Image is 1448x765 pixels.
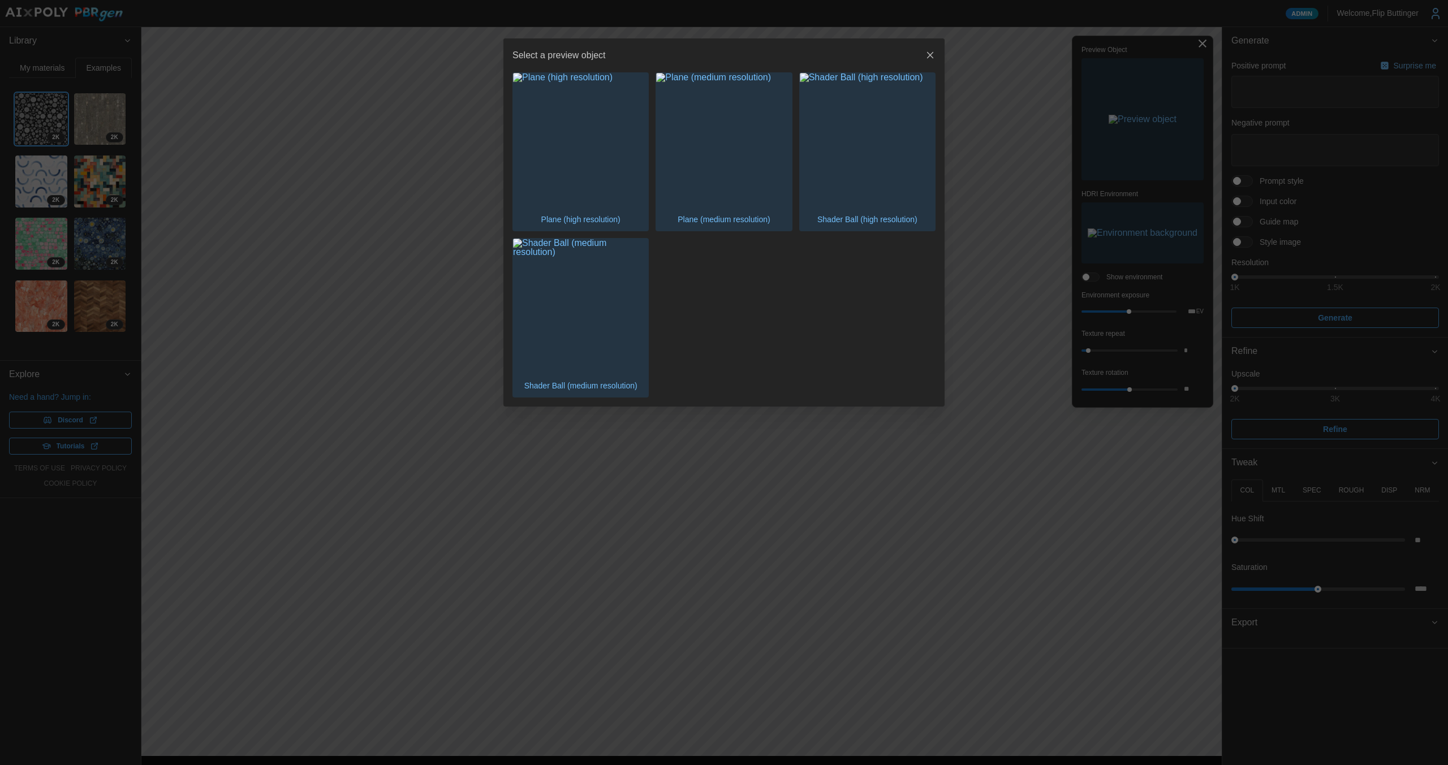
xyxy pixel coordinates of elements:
[672,208,775,231] p: Plane (medium resolution)
[513,73,648,208] img: Plane (high resolution)
[512,238,649,397] button: Shader Ball (medium resolution)Shader Ball (medium resolution)
[513,239,648,374] img: Shader Ball (medium resolution)
[536,208,626,231] p: Plane (high resolution)
[799,72,936,232] button: Shader Ball (high resolution)Shader Ball (high resolution)
[512,72,649,232] button: Plane (high resolution)Plane (high resolution)
[512,51,606,60] h2: Select a preview object
[800,73,935,208] img: Shader Ball (high resolution)
[656,73,791,208] img: Plane (medium resolution)
[656,72,792,232] button: Plane (medium resolution)Plane (medium resolution)
[519,374,643,397] p: Shader Ball (medium resolution)
[812,208,923,231] p: Shader Ball (high resolution)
